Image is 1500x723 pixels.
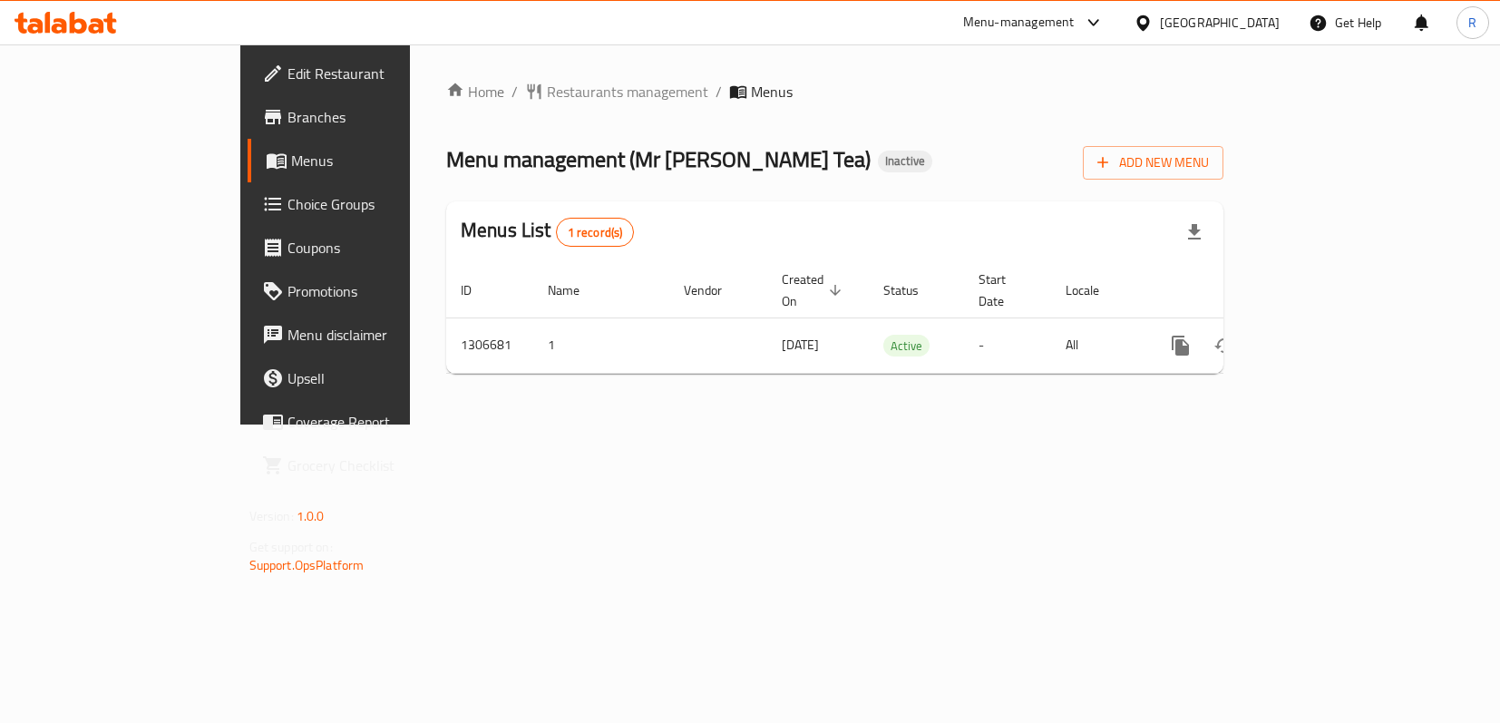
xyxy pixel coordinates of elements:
[511,81,518,103] li: /
[878,151,932,172] div: Inactive
[248,95,491,139] a: Branches
[248,400,491,444] a: Coverage Report
[1066,279,1123,301] span: Locale
[548,279,603,301] span: Name
[461,279,495,301] span: ID
[964,318,1051,373] td: -
[446,81,1223,103] nav: breadcrumb
[248,444,491,487] a: Grocery Checklist
[287,193,476,215] span: Choice Groups
[287,367,476,389] span: Upsell
[461,217,634,247] h2: Menus List
[557,224,634,241] span: 1 record(s)
[883,279,942,301] span: Status
[287,324,476,346] span: Menu disclaimer
[1097,151,1209,174] span: Add New Menu
[248,226,491,269] a: Coupons
[1159,324,1203,367] button: more
[248,182,491,226] a: Choice Groups
[249,553,365,577] a: Support.OpsPlatform
[248,357,491,400] a: Upsell
[248,52,491,95] a: Edit Restaurant
[878,153,932,169] span: Inactive
[248,139,491,182] a: Menus
[751,81,793,103] span: Menus
[1468,13,1476,33] span: R
[249,504,294,528] span: Version:
[446,263,1348,374] table: enhanced table
[979,269,1029,312] span: Start Date
[533,318,669,373] td: 1
[1203,324,1246,367] button: Change Status
[547,81,708,103] span: Restaurants management
[1144,263,1348,318] th: Actions
[287,237,476,259] span: Coupons
[446,139,871,180] span: Menu management ( Mr [PERSON_NAME] Tea )
[1083,146,1223,180] button: Add New Menu
[525,81,708,103] a: Restaurants management
[782,269,847,312] span: Created On
[1051,318,1144,373] td: All
[297,504,325,528] span: 1.0.0
[287,63,476,84] span: Edit Restaurant
[287,106,476,128] span: Branches
[1160,13,1280,33] div: [GEOGRAPHIC_DATA]
[287,411,476,433] span: Coverage Report
[883,336,930,357] span: Active
[716,81,722,103] li: /
[287,454,476,476] span: Grocery Checklist
[291,150,476,171] span: Menus
[684,279,745,301] span: Vendor
[287,280,476,302] span: Promotions
[248,269,491,313] a: Promotions
[556,218,635,247] div: Total records count
[1173,210,1216,254] div: Export file
[782,333,819,357] span: [DATE]
[883,335,930,357] div: Active
[249,535,333,559] span: Get support on:
[248,313,491,357] a: Menu disclaimer
[963,12,1075,34] div: Menu-management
